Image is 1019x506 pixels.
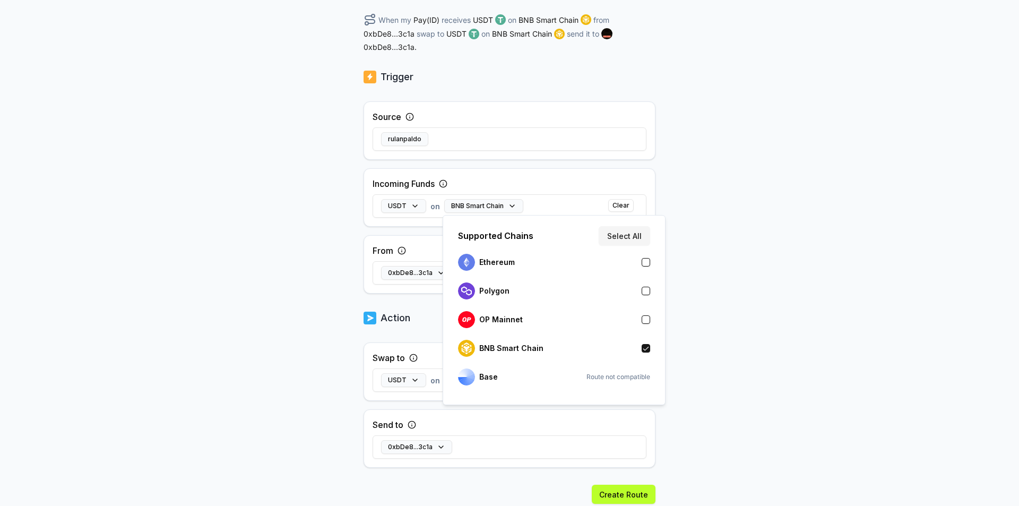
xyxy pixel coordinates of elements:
[458,229,533,242] p: Supported Chains
[443,215,666,405] div: BNB Smart Chain
[458,311,475,328] img: logo
[364,70,376,84] img: logo
[364,28,414,39] span: 0xbDe8...3c1a
[381,440,452,454] button: 0xbDe8...3c1a
[473,14,493,25] span: USDT
[444,199,523,213] button: BNB Smart Chain
[373,418,403,431] label: Send to
[373,177,435,190] label: Incoming Funds
[381,199,426,213] button: USDT
[364,13,655,53] div: When my receives on from swap to on send it to
[479,315,523,324] p: OP Mainnet
[381,70,413,84] p: Trigger
[364,41,417,53] span: 0xbDe8...3c1a .
[430,375,440,386] span: on
[479,258,515,267] p: Ethereum
[430,201,440,212] span: on
[586,373,650,381] span: Route not compatible
[381,311,410,325] p: Action
[479,344,543,353] p: BNB Smart Chain
[479,373,498,381] p: Base
[492,28,552,39] span: BNB Smart Chain
[458,340,475,357] img: logo
[599,226,650,245] button: Select All
[381,132,428,146] button: rulanpaldo
[458,282,475,299] img: logo
[373,110,401,123] label: Source
[446,28,467,39] span: USDT
[581,14,591,25] img: logo
[413,14,439,25] span: Pay(ID)
[373,351,405,364] label: Swap to
[381,266,452,280] button: 0xbDe8...3c1a
[373,244,393,257] label: From
[608,199,634,212] button: Clear
[519,14,578,25] span: BNB Smart Chain
[592,485,655,504] button: Create Route
[554,29,565,39] img: logo
[364,311,376,325] img: logo
[469,29,479,39] img: logo
[495,14,506,25] img: logo
[381,373,426,387] button: USDT
[458,254,475,271] img: logo
[479,287,509,295] p: Polygon
[458,368,475,385] img: logo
